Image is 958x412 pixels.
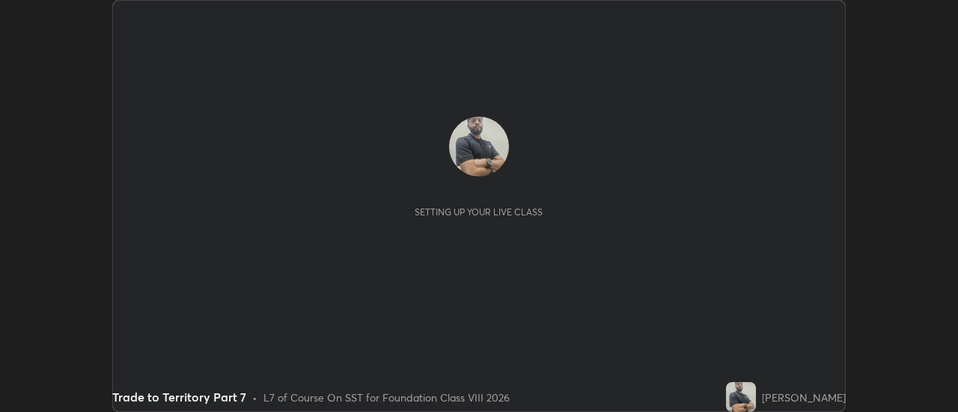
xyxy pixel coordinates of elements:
div: L7 of Course On SST for Foundation Class VIII 2026 [263,390,510,405]
div: [PERSON_NAME] [762,390,846,405]
img: c46d38a1882a442ba55a4d30430647a2.jpg [449,117,509,176]
div: • [252,390,257,405]
img: c46d38a1882a442ba55a4d30430647a2.jpg [726,382,756,412]
div: Setting up your live class [415,206,543,218]
div: Trade to Territory Part 7 [112,388,246,406]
